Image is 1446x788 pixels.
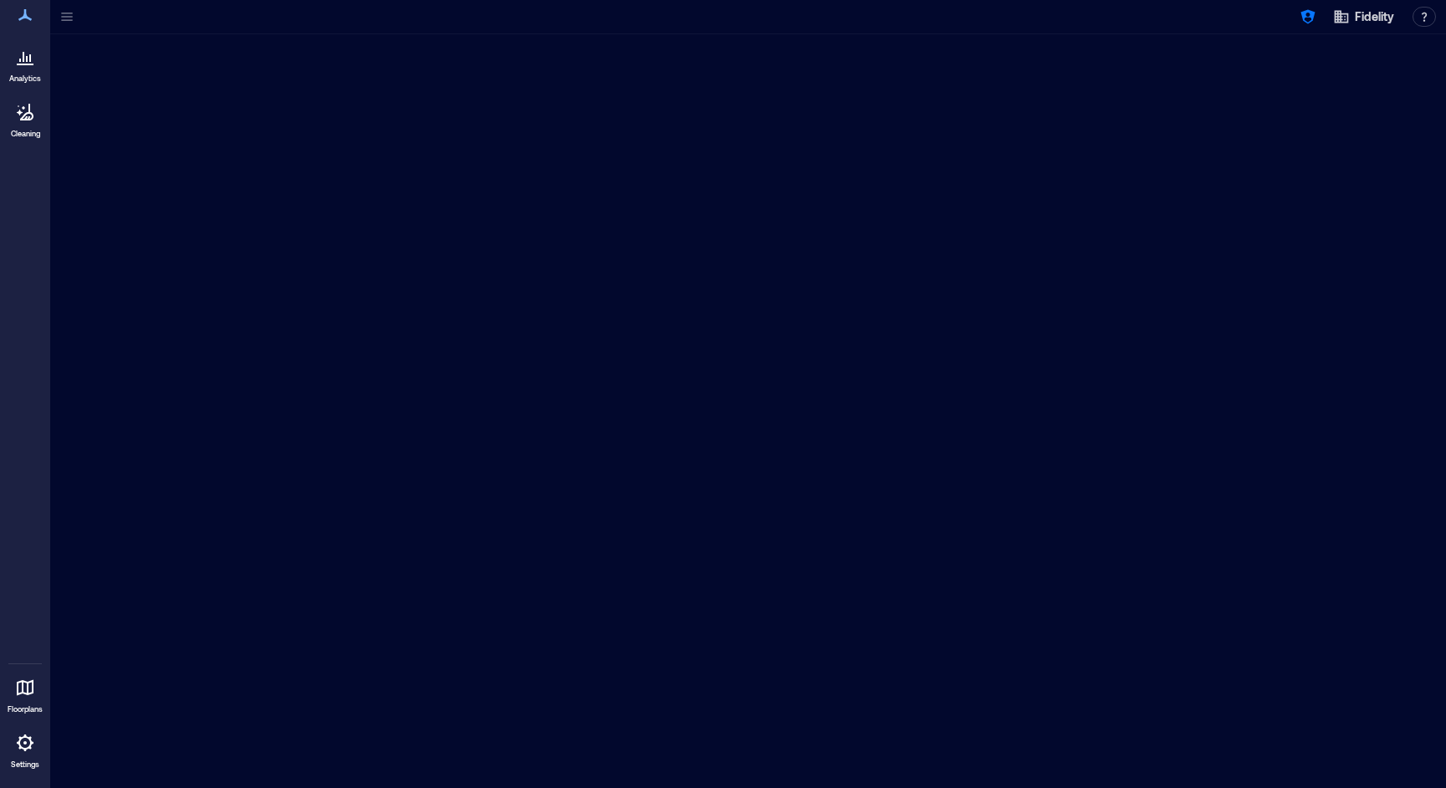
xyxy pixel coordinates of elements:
[11,760,39,770] p: Settings
[1355,8,1394,25] span: Fidelity
[9,74,41,84] p: Analytics
[4,37,46,89] a: Analytics
[4,92,46,144] a: Cleaning
[5,723,45,775] a: Settings
[8,704,43,714] p: Floorplans
[3,668,48,719] a: Floorplans
[1328,3,1399,30] button: Fidelity
[11,129,40,139] p: Cleaning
